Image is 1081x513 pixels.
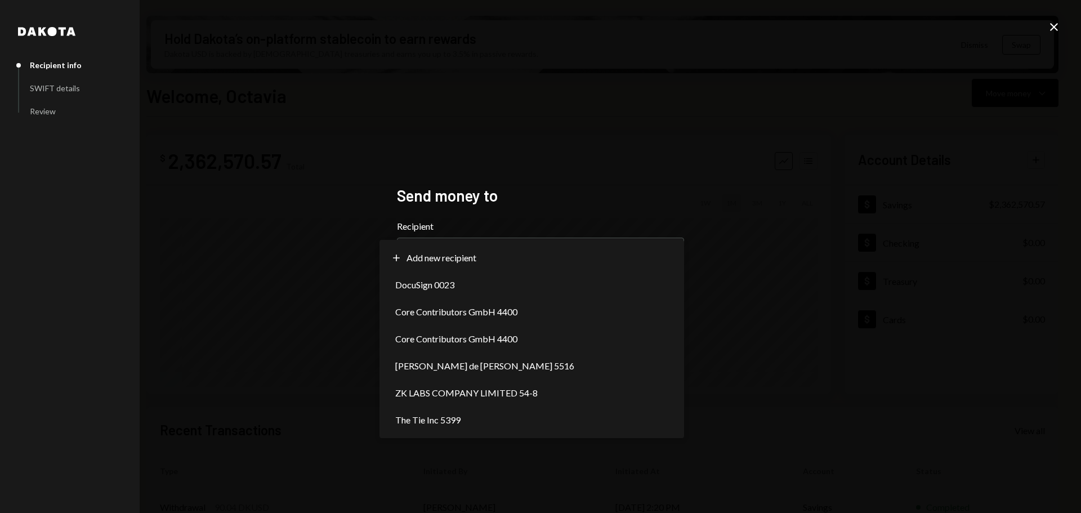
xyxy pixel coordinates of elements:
div: Recipient info [30,60,82,70]
span: DocuSign 0023 [395,278,454,292]
span: ZK LABS COMPANY LIMITED 54-8 [395,386,538,400]
div: SWIFT details [30,83,80,93]
span: Add new recipient [407,251,476,265]
label: Recipient [397,220,684,233]
span: The Tie Inc 5399 [395,413,461,427]
button: Recipient [397,238,684,269]
span: Core Contributors GmbH 4400 [395,332,517,346]
h2: Send money to [397,185,684,207]
span: Core Contributors GmbH 4400 [395,305,517,319]
span: [PERSON_NAME] de [PERSON_NAME] 5516 [395,359,574,373]
div: Review [30,106,56,116]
